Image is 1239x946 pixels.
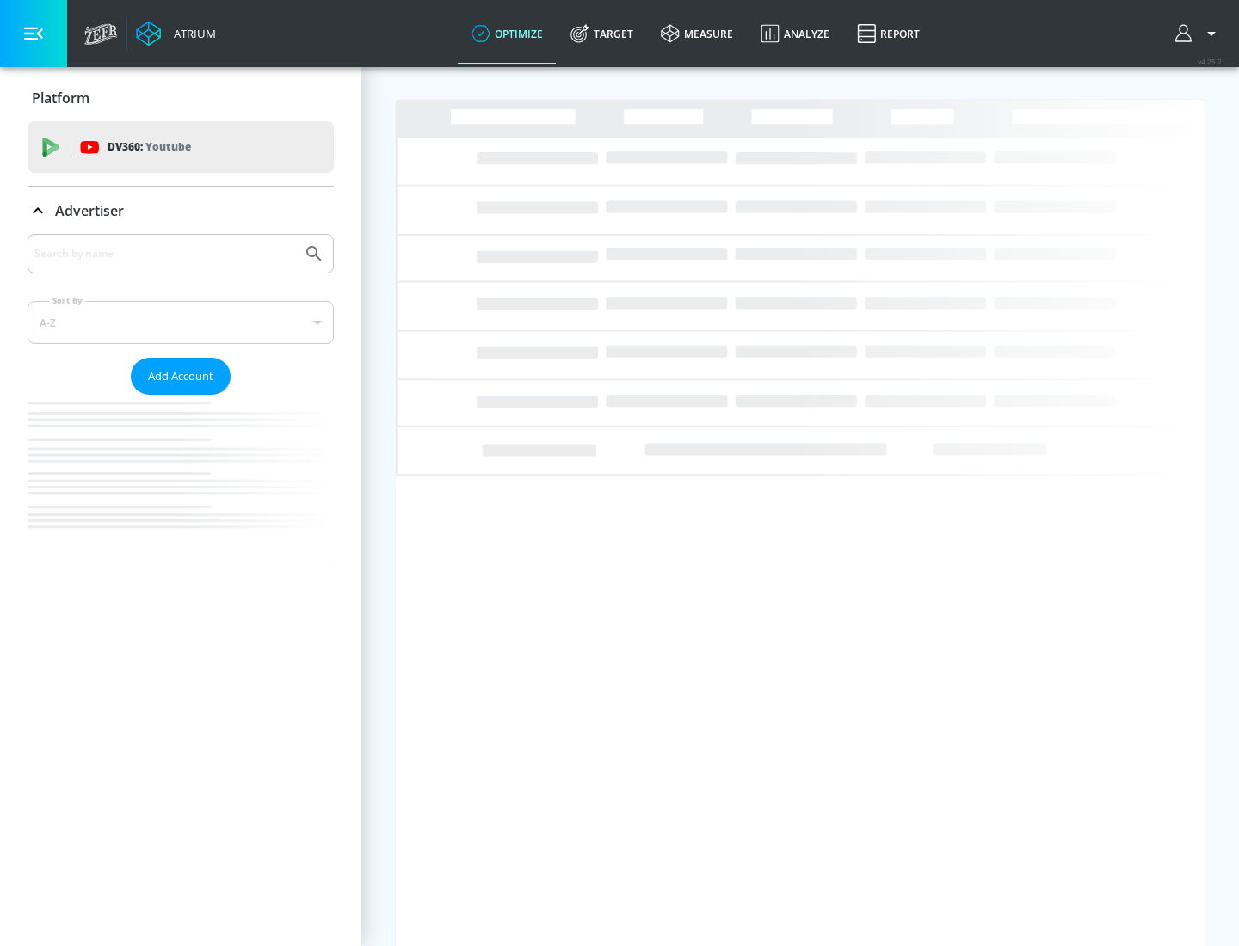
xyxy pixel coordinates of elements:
[843,3,934,64] a: Report
[28,301,334,344] div: A-Z
[458,3,557,64] a: optimize
[647,3,747,64] a: measure
[136,21,216,46] a: Atrium
[28,74,334,122] div: Platform
[34,243,295,265] input: Search by name
[28,121,334,173] div: DV360: Youtube
[28,395,334,562] nav: list of Advertiser
[167,26,216,41] div: Atrium
[131,358,231,395] button: Add Account
[108,138,191,157] p: DV360:
[28,234,334,562] div: Advertiser
[747,3,843,64] a: Analyze
[49,295,86,306] label: Sort By
[55,201,124,220] p: Advertiser
[145,138,191,156] p: Youtube
[28,187,334,235] div: Advertiser
[1198,57,1222,66] span: v 4.25.2
[32,89,89,107] p: Platform
[148,366,213,386] span: Add Account
[557,3,647,64] a: Target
